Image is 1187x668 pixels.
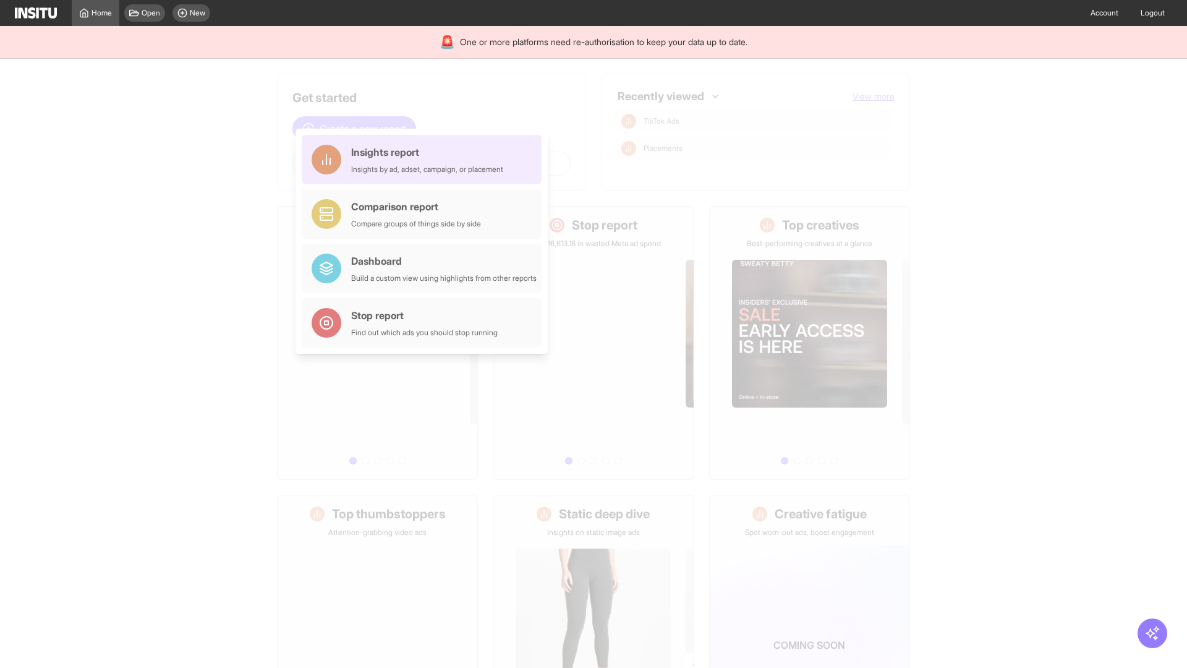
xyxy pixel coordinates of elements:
div: Dashboard [351,254,537,268]
img: Logo [15,7,57,19]
div: Build a custom view using highlights from other reports [351,273,537,283]
div: Insights by ad, adset, campaign, or placement [351,165,503,174]
div: Find out which ads you should stop running [351,328,498,338]
span: New [190,8,205,18]
div: Stop report [351,308,498,323]
span: Home [91,8,112,18]
div: Comparison report [351,199,481,214]
div: 🚨 [440,33,455,51]
span: Open [142,8,160,18]
div: Compare groups of things side by side [351,219,481,229]
div: Insights report [351,145,503,160]
span: One or more platforms need re-authorisation to keep your data up to date. [460,36,747,48]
